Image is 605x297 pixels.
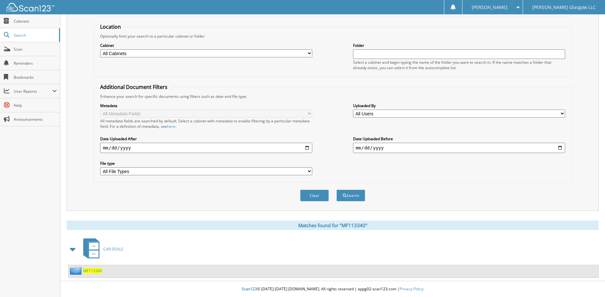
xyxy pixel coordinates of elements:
span: Cabinets [14,18,57,24]
legend: Additional Document Filters [97,83,171,91]
span: Bookmarks [14,75,57,80]
label: Date Uploaded After [100,136,312,141]
div: Optionally limit your search to a particular cabinet or folder [97,33,568,39]
label: Date Uploaded Before [353,136,565,141]
label: Uploaded By [353,103,565,108]
label: File type [100,161,312,166]
div: Matches found for "MF113340" [67,221,599,230]
a: CAR DEALS [79,236,123,262]
img: folder2.png [70,267,83,275]
legend: Location [97,23,124,30]
span: Scan [14,47,57,52]
span: [PERSON_NAME] Glasgow LLC [532,5,596,9]
div: © [DATE]-[DATE] [DOMAIN_NAME]. All rights reserved | appg02-scan123-com | [60,281,605,297]
span: Scan123 [242,286,257,292]
label: Metadata [100,103,312,108]
span: Help [14,103,57,108]
div: Enhance your search for specific documents using filters such as date and file type. [97,94,568,99]
button: Clear [300,190,329,201]
input: start [100,143,312,153]
span: User Reports [14,89,52,94]
img: scan123-logo-white.svg [6,3,54,11]
a: here [167,124,175,129]
a: MF113340 [83,268,102,273]
label: Folder [353,43,565,48]
span: Search [14,33,56,38]
span: Reminders [14,61,57,66]
span: Announcements [14,117,57,122]
span: CAR DEALS [103,246,123,252]
button: Search [336,190,365,201]
span: [PERSON_NAME] [472,5,507,9]
label: Cabinet [100,43,312,48]
div: All metadata fields are searched by default. Select a cabinet with metadata to enable filtering b... [100,118,312,129]
a: Privacy Policy [400,286,424,292]
iframe: Chat Widget [573,266,605,297]
div: Select a cabinet and begin typing the name of the folder you want to search in. If the name match... [353,60,565,70]
input: end [353,143,565,153]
